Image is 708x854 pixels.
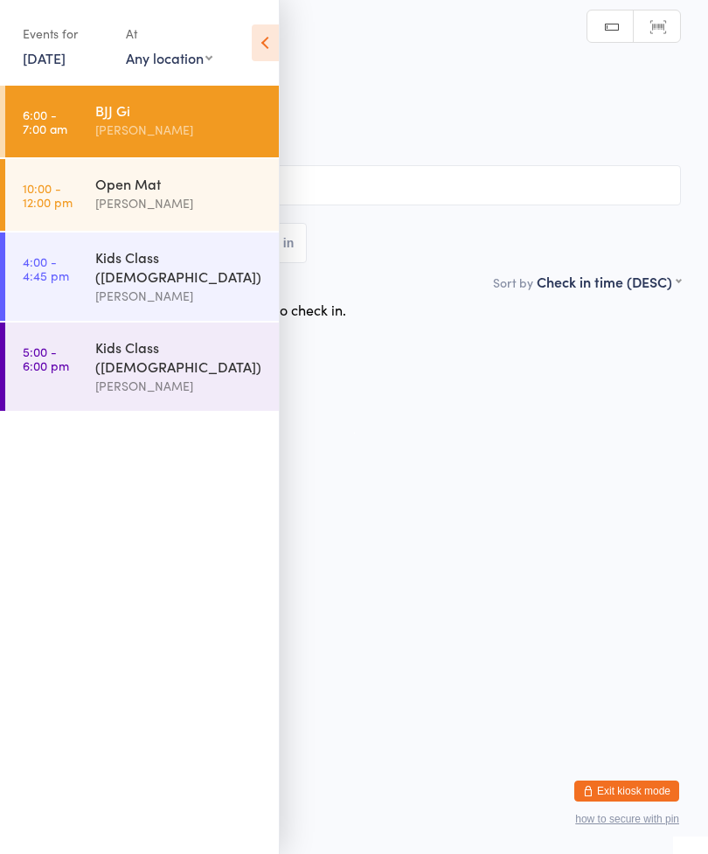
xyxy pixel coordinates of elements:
div: Open Mat [95,174,264,193]
a: 10:00 -12:00 pmOpen Mat[PERSON_NAME] [5,159,279,231]
div: [PERSON_NAME] [95,120,264,140]
div: [PERSON_NAME] [95,376,264,396]
div: Kids Class ([DEMOGRAPHIC_DATA]) [95,247,264,286]
button: how to secure with pin [575,813,679,825]
div: Check in time (DESC) [537,272,681,291]
div: At [126,19,212,48]
div: Kids Class ([DEMOGRAPHIC_DATA]) [95,337,264,376]
div: Events for [23,19,108,48]
div: Any location [126,48,212,67]
h2: BJJ Gi Check-in [27,44,681,73]
time: 4:00 - 4:45 pm [23,254,69,282]
time: 6:00 - 7:00 am [23,108,67,135]
a: [DATE] [23,48,66,67]
button: Exit kiosk mode [574,781,679,802]
span: Insight Jiu Jitsu Academy [27,116,654,134]
span: [PERSON_NAME] [27,99,654,116]
div: [PERSON_NAME] [95,286,264,306]
span: Brazilian Jiu-Jitsu [27,134,681,151]
a: 4:00 -4:45 pmKids Class ([DEMOGRAPHIC_DATA])[PERSON_NAME] [5,233,279,321]
time: 5:00 - 6:00 pm [23,344,69,372]
label: Sort by [493,274,533,291]
div: [PERSON_NAME] [95,193,264,213]
a: 6:00 -7:00 amBJJ Gi[PERSON_NAME] [5,86,279,157]
time: 10:00 - 12:00 pm [23,181,73,209]
a: 5:00 -6:00 pmKids Class ([DEMOGRAPHIC_DATA])[PERSON_NAME] [5,323,279,411]
input: Search [27,165,681,205]
div: BJJ Gi [95,101,264,120]
span: [DATE] 6:00am [27,81,654,99]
